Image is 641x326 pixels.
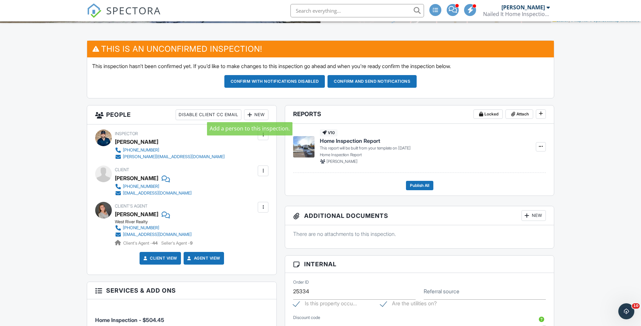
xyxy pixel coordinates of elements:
span: Inspector [115,131,138,136]
label: Is this property occupied? [293,300,357,309]
span: Client [115,167,129,172]
div: [PERSON_NAME] [501,4,545,11]
a: Leaflet [553,18,568,22]
h3: Internal [285,256,554,273]
a: © MapTiler [571,18,589,22]
span: 10 [632,303,640,309]
div: [PERSON_NAME] [115,173,158,183]
span: Home Inspection - $504.45 [95,317,164,323]
div: [PHONE_NUMBER] [123,225,159,231]
input: Search everything... [290,4,424,17]
a: [PERSON_NAME][EMAIL_ADDRESS][DOMAIN_NAME] [115,153,225,160]
h3: This is an Unconfirmed Inspection! [87,41,554,57]
div: West River Realty [115,219,197,225]
a: SPECTORA [87,9,161,23]
div: [EMAIL_ADDRESS][DOMAIN_NAME] [123,191,192,196]
h3: People [87,105,276,124]
a: [PHONE_NUMBER] [115,147,225,153]
span: Client's Agent - [123,241,159,246]
a: [EMAIL_ADDRESS][DOMAIN_NAME] [115,231,192,238]
img: The Best Home Inspection Software - Spectora [87,3,101,18]
div: [PERSON_NAME][EMAIL_ADDRESS][DOMAIN_NAME] [123,154,225,159]
div: [PHONE_NUMBER] [123,147,159,153]
div: [PHONE_NUMBER] [123,184,159,189]
button: Confirm with notifications disabled [224,75,325,88]
div: New [521,210,546,221]
p: This inspection hasn't been confirmed yet. If you'd like to make changes to this inspection go ah... [92,62,549,70]
a: [PERSON_NAME] [115,209,158,219]
span: | [569,18,570,22]
div: Disable Client CC Email [176,109,241,120]
a: Client View [142,255,177,262]
p: There are no attachments to this inspection. [293,230,546,238]
div: [PERSON_NAME] [115,137,158,147]
span: SPECTORA [106,3,161,17]
a: [PHONE_NUMBER] [115,183,192,190]
button: Confirm and send notifications [328,75,417,88]
iframe: Intercom live chat [618,303,634,319]
a: Agent View [186,255,220,262]
div: [EMAIL_ADDRESS][DOMAIN_NAME] [123,232,192,237]
span: Client's Agent [115,204,148,209]
strong: 9 [190,241,193,246]
span: Seller's Agent - [161,241,193,246]
h3: Services & Add ons [87,282,276,299]
label: Are the utilities on? [380,300,437,309]
a: [EMAIL_ADDRESS][DOMAIN_NAME] [115,190,192,197]
label: Order ID [293,279,309,285]
div: Nailed It Home Inspections LLC [483,11,550,17]
h3: Additional Documents [285,206,554,225]
a: © OpenStreetMap contributors [590,18,639,22]
strong: 44 [152,241,158,246]
label: Discount code [293,315,320,321]
label: Referral source [424,288,459,295]
div: New [244,109,268,120]
a: [PHONE_NUMBER] [115,225,192,231]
